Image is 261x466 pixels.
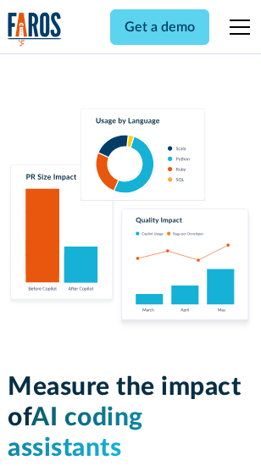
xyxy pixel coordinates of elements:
img: Charts tracking GitHub Copilot's usage and impact on velocity and quality [8,108,253,331]
span: AI coding assistants [8,405,143,461]
a: home [8,12,62,47]
div: menu [219,7,253,47]
h1: Measure the impact of [8,372,253,463]
a: Get a demo [110,9,209,45]
img: Logo of the analytics and reporting company Faros. [8,12,62,47]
